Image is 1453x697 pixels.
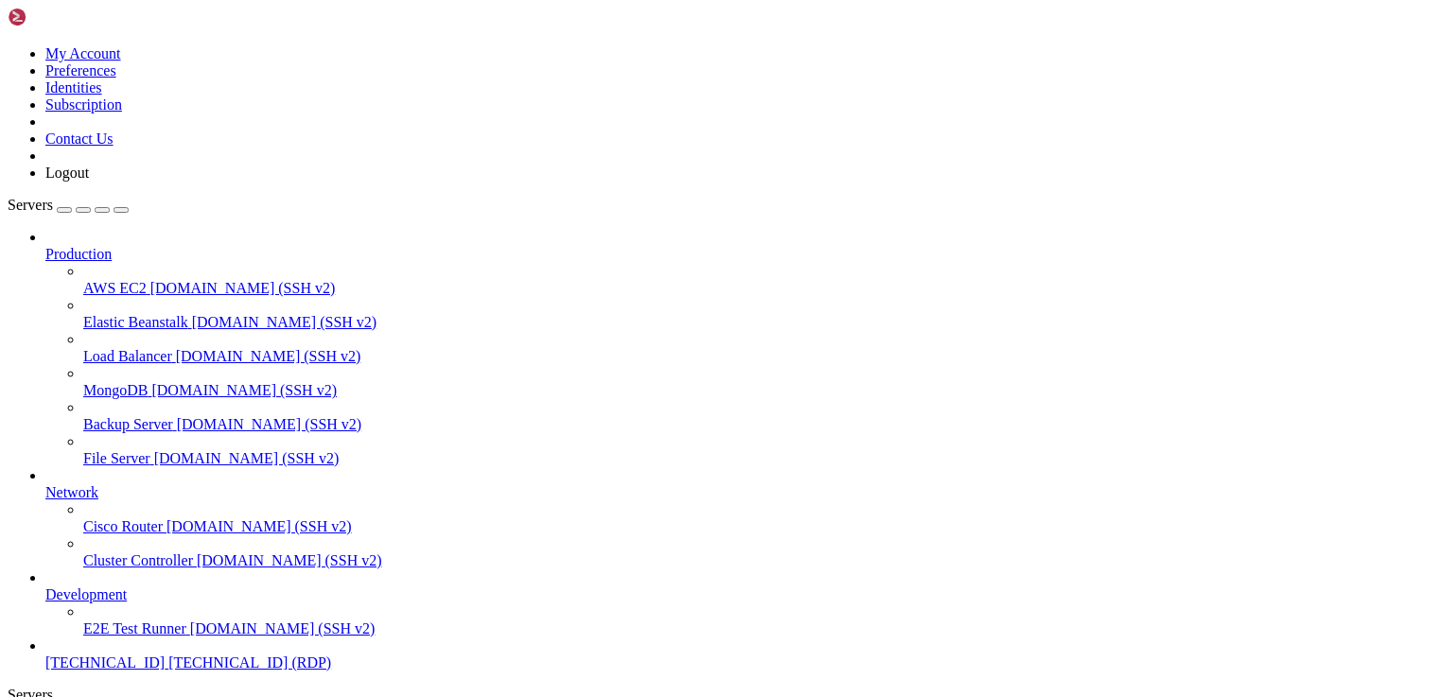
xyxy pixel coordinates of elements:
span: Load Balancer [83,348,172,364]
li: Cisco Router [DOMAIN_NAME] (SSH v2) [83,501,1445,535]
span: [TECHNICAL_ID] [45,654,165,671]
span: [DOMAIN_NAME] (SSH v2) [150,280,336,296]
li: Load Balancer [DOMAIN_NAME] (SSH v2) [83,331,1445,365]
span: [DOMAIN_NAME] (SSH v2) [190,620,376,636]
li: Development [45,569,1445,637]
span: [TECHNICAL_ID] (RDP) [168,654,331,671]
a: Preferences [45,62,116,78]
span: Production [45,246,112,262]
span: [DOMAIN_NAME] (SSH v2) [154,450,340,466]
span: Cluster Controller [83,552,193,568]
li: Production [45,229,1445,467]
span: File Server [83,450,150,466]
span: [DOMAIN_NAME] (SSH v2) [177,416,362,432]
span: [DOMAIN_NAME] (SSH v2) [176,348,361,364]
li: [TECHNICAL_ID] [TECHNICAL_ID] (RDP) [45,637,1445,671]
span: E2E Test Runner [83,620,186,636]
a: Cisco Router [DOMAIN_NAME] (SSH v2) [83,518,1445,535]
a: Cluster Controller [DOMAIN_NAME] (SSH v2) [83,552,1445,569]
a: Identities [45,79,102,96]
a: Network [45,484,1445,501]
span: [DOMAIN_NAME] (SSH v2) [197,552,382,568]
a: Backup Server [DOMAIN_NAME] (SSH v2) [83,416,1445,433]
a: [TECHNICAL_ID] [TECHNICAL_ID] (RDP) [45,654,1445,671]
a: Contact Us [45,131,114,147]
a: MongoDB [DOMAIN_NAME] (SSH v2) [83,382,1445,399]
li: MongoDB [DOMAIN_NAME] (SSH v2) [83,365,1445,399]
span: Development [45,586,127,602]
span: AWS EC2 [83,280,147,296]
span: Servers [8,197,53,213]
span: Elastic Beanstalk [83,314,188,330]
img: Shellngn [8,8,116,26]
li: E2E Test Runner [DOMAIN_NAME] (SSH v2) [83,603,1445,637]
a: Logout [45,165,89,181]
span: [DOMAIN_NAME] (SSH v2) [192,314,377,330]
a: Development [45,586,1445,603]
span: Backup Server [83,416,173,432]
a: My Account [45,45,121,61]
span: [DOMAIN_NAME] (SSH v2) [166,518,352,534]
a: Load Balancer [DOMAIN_NAME] (SSH v2) [83,348,1445,365]
li: Elastic Beanstalk [DOMAIN_NAME] (SSH v2) [83,297,1445,331]
span: [DOMAIN_NAME] (SSH v2) [151,382,337,398]
li: File Server [DOMAIN_NAME] (SSH v2) [83,433,1445,467]
a: Subscription [45,96,122,113]
a: File Server [DOMAIN_NAME] (SSH v2) [83,450,1445,467]
a: Production [45,246,1445,263]
span: Network [45,484,98,500]
li: AWS EC2 [DOMAIN_NAME] (SSH v2) [83,263,1445,297]
li: Backup Server [DOMAIN_NAME] (SSH v2) [83,399,1445,433]
a: Servers [8,197,129,213]
span: Cisco Router [83,518,163,534]
a: Elastic Beanstalk [DOMAIN_NAME] (SSH v2) [83,314,1445,331]
a: E2E Test Runner [DOMAIN_NAME] (SSH v2) [83,620,1445,637]
span: MongoDB [83,382,148,398]
li: Cluster Controller [DOMAIN_NAME] (SSH v2) [83,535,1445,569]
a: AWS EC2 [DOMAIN_NAME] (SSH v2) [83,280,1445,297]
li: Network [45,467,1445,569]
